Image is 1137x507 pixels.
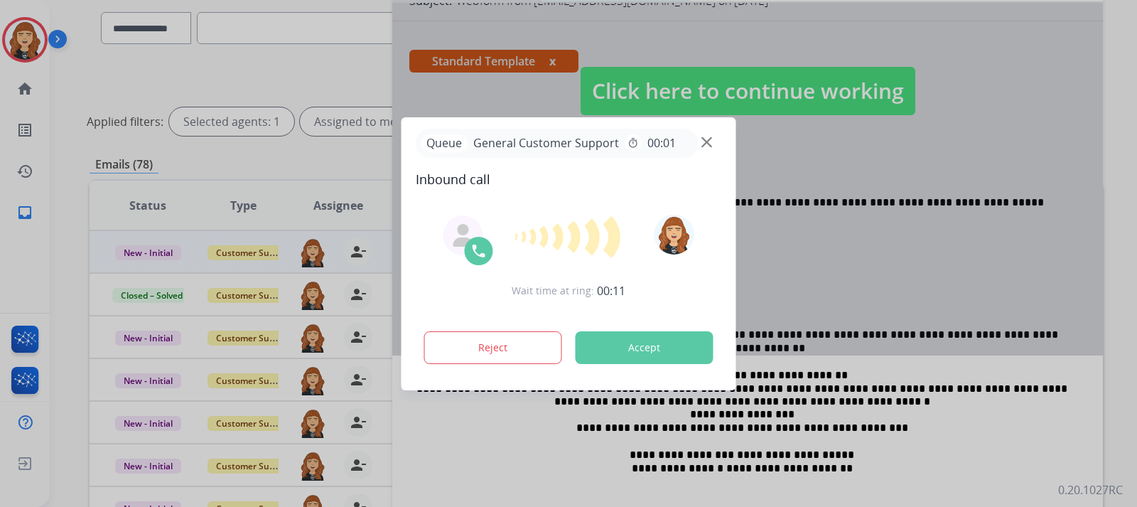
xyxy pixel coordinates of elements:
[512,284,594,298] span: Wait time at ring:
[647,134,676,151] span: 00:01
[452,224,475,247] img: agent-avatar
[597,282,625,299] span: 00:11
[424,331,562,364] button: Reject
[416,169,722,189] span: Inbound call
[421,134,468,152] p: Queue
[576,331,713,364] button: Accept
[1058,481,1123,498] p: 0.20.1027RC
[654,215,694,255] img: avatar
[701,137,712,147] img: close-button
[470,242,487,260] img: call-icon
[468,134,625,151] span: General Customer Support
[627,137,639,149] mat-icon: timer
